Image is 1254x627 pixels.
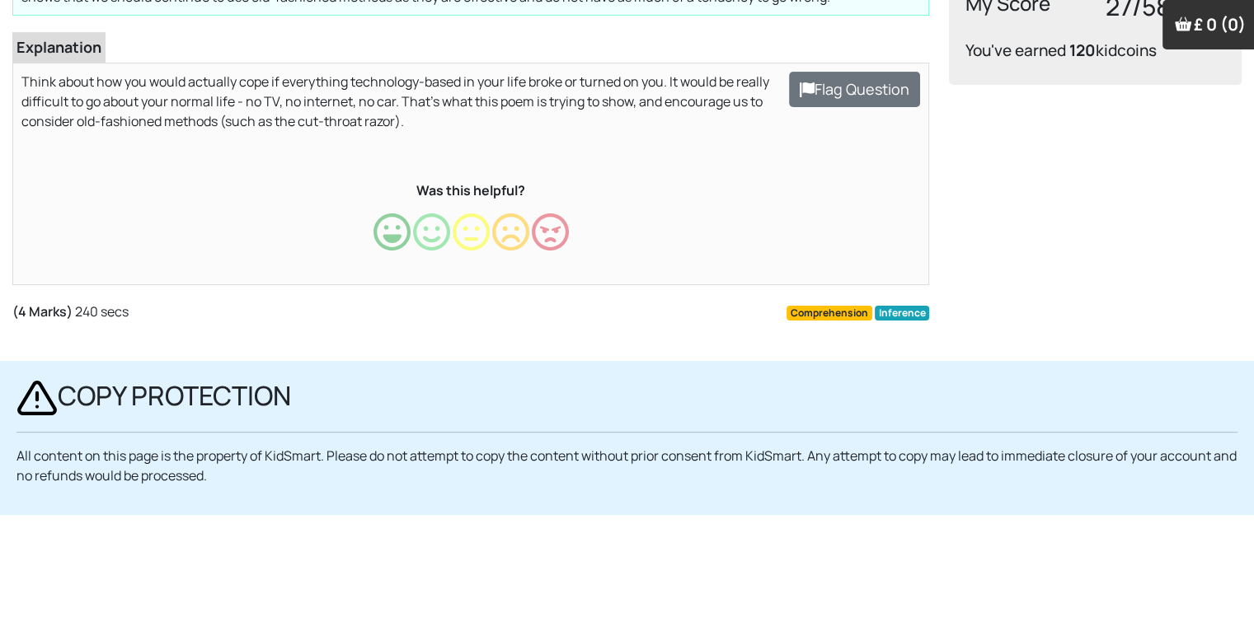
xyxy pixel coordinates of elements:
h2: COPY PROTECTION [16,377,1238,419]
a: Very Happy [373,232,411,250]
b: Explanation [16,37,101,57]
img: alert2.svg [16,377,58,419]
span: 240 secs [75,302,129,321]
span: Inference [875,306,930,321]
h4: You've earned kidcoins [965,41,1225,60]
a: Neutral [453,232,490,250]
b: Was this helpful? [416,181,525,199]
button: Flag Question [789,72,920,107]
span: Comprehension [787,306,872,321]
a: Unhappy [492,232,529,250]
p: Think about how you would actually cope if everything technology-based in your life broke or turn... [21,72,920,131]
p: All content on this page is the property of KidSmart. Please do not attempt to copy the content w... [16,446,1238,485]
span: (4 Marks) [12,302,73,321]
a: Very Unhappy [532,232,569,250]
img: Your items in the shopping basket [1175,16,1191,32]
a: Happy [413,232,450,250]
b: 120 [1069,40,1096,61]
span: £ 0 (0) [1194,13,1246,35]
